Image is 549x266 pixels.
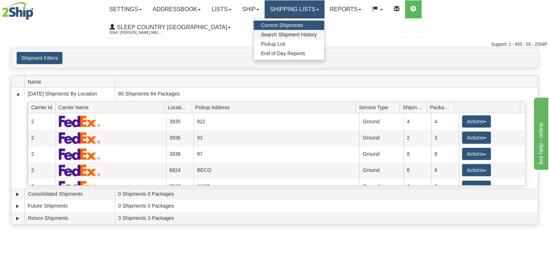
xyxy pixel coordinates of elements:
td: Consolidated Shipments [25,188,115,200]
button: Actions [462,132,491,144]
img: logo2044.jpg [2,2,34,20]
span: 2044 / [PERSON_NAME] Major [PERSON_NAME] [109,29,164,36]
span: Pickup List [261,41,286,47]
td: 4 [431,113,459,129]
a: Addressbook [147,0,206,18]
button: Shipment Filters [17,52,62,64]
a: Expand [14,203,21,210]
td: 922 [193,113,359,129]
button: Actions [462,115,491,128]
a: Sleep Country [GEOGRAPHIC_DATA] 2044 / [PERSON_NAME] Major [PERSON_NAME] [104,18,236,36]
td: Ground [359,113,403,129]
td: Future Shipments [25,200,115,212]
td: Ground [359,162,403,178]
a: Expand [14,215,21,222]
a: Settings [104,0,147,18]
div: Support: 1 - 855 - 55 - 2SHIP [2,41,547,48]
a: Pickup List [254,39,324,49]
td: 0 Shipments 0 Packages [115,200,538,212]
td: 3 [431,130,459,146]
td: 7267 [166,178,194,195]
span: Service Type [359,102,399,113]
td: 80 Shipments 84 Packages [115,88,538,100]
td: 6 [404,162,431,178]
td: 8 [404,146,431,162]
td: 3938 [166,146,194,162]
button: Actions [462,164,491,176]
span: Sleep Country [GEOGRAPHIC_DATA] [115,24,227,30]
td: 6 [431,162,459,178]
a: Ship [237,0,265,18]
td: 2 [404,130,431,146]
span: Packages [430,102,454,113]
img: FedEx Express® [59,181,100,192]
a: Expand [14,191,21,198]
td: 2 [28,146,56,162]
a: Current Shipments [254,21,324,30]
img: FedEx Express® [59,164,100,176]
span: Carrier Name [58,102,165,113]
td: Ground [359,130,403,146]
td: 2 [28,178,56,195]
td: BECO [193,162,359,178]
span: Location Id [168,102,192,113]
a: Search Shipment History [254,30,324,39]
img: FedEx Express® [59,148,100,160]
iframe: chat widget [532,96,548,170]
a: Lists [206,0,236,18]
td: JASZ [193,178,359,195]
td: 6 [404,178,431,195]
td: 8 [431,146,459,162]
td: [DATE] Shipments By Location [25,88,115,100]
button: Actions [462,181,491,193]
td: 6 [431,178,459,195]
span: Shipments [402,102,427,113]
td: 2 [28,162,56,178]
span: Pickup Address [195,102,356,113]
div: live help - online [5,4,67,13]
td: Ground [359,178,403,195]
td: 6824 [166,162,194,178]
span: End of Day Reports [261,50,305,56]
td: Ground [359,146,403,162]
td: Return Shipments [25,212,115,224]
a: Reports [324,0,367,18]
img: FedEx Express® [59,132,100,144]
td: 4 [404,113,431,129]
td: 0 Shipments 0 Packages [115,188,538,200]
span: Search Shipment History [261,32,317,37]
td: 2 [28,113,56,129]
td: 97 [193,146,359,162]
a: End of Day Reports [254,49,324,58]
img: FedEx Express® [59,115,100,127]
a: Collapse [14,90,21,98]
a: Shipping lists [265,0,324,18]
span: Current Shipments [261,22,303,28]
td: 3935 [166,113,194,129]
td: 2 [28,130,56,146]
span: Carrier Id [31,102,55,113]
button: Actions [462,148,491,160]
span: Name [28,76,115,87]
td: 3 Shipments 3 Packages [115,212,538,224]
td: 3936 [166,130,194,146]
td: 93 [193,130,359,146]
